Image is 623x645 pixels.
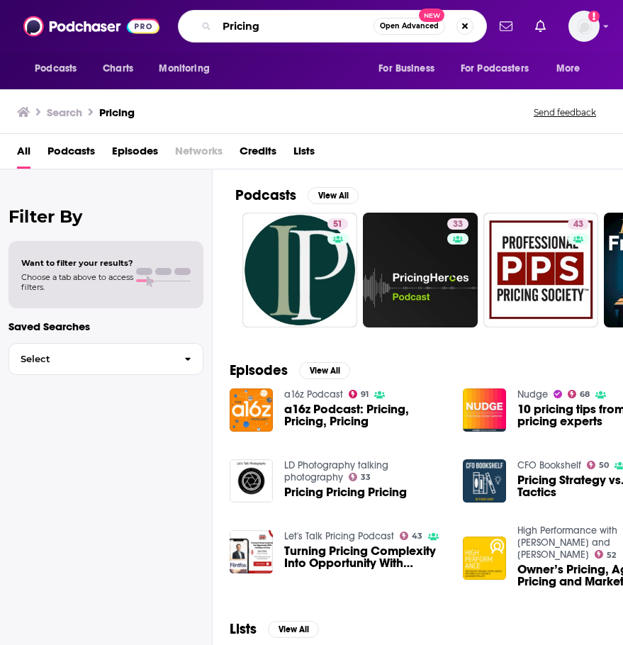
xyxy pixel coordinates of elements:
a: EpisodesView All [230,361,350,379]
span: Select [9,354,173,364]
button: Select [9,343,203,375]
button: Open AdvancedNew [374,18,445,35]
a: Charts [94,55,142,82]
h3: Pricing [99,106,135,119]
h2: Filter By [9,206,203,227]
a: 43 [568,218,589,230]
a: Credits [240,140,276,169]
svg: Add a profile image [588,11,600,22]
h3: Search [47,106,82,119]
span: 91 [361,391,369,398]
img: Pricing Pricing Pricing [230,459,273,503]
a: ListsView All [230,620,319,638]
a: 33 [349,473,371,481]
h2: Lists [230,620,257,638]
a: Show notifications dropdown [529,14,551,38]
span: Logged in as ABolliger [568,11,600,42]
button: open menu [451,55,549,82]
a: Show notifications dropdown [494,14,518,38]
span: Open Advanced [380,23,439,30]
a: Lists [293,140,315,169]
span: Choose a tab above to access filters. [21,272,133,292]
a: 43 [400,532,423,540]
span: 68 [580,391,590,398]
a: a16z Podcast: Pricing, Pricing, Pricing [284,403,446,427]
span: 51 [333,218,342,232]
button: open menu [25,55,95,82]
span: 33 [361,474,371,481]
img: Pricing Strategy vs. Pricing Tactics [463,459,506,503]
span: 33 [453,218,463,232]
a: 68 [568,390,590,398]
a: a16z Podcast [284,388,343,400]
button: open menu [369,55,452,82]
span: Monitoring [159,59,209,79]
input: Search podcasts, credits, & more... [217,15,374,38]
a: Let's Talk Pricing Podcast [284,530,394,542]
img: 10 pricing tips from 10 pricing experts [463,388,506,432]
span: 43 [412,533,422,539]
span: Charts [103,59,133,79]
a: CFO Bookshelf [517,459,581,471]
span: New [419,9,444,22]
span: For Business [378,59,434,79]
a: 50 [587,461,610,469]
a: Episodes [112,140,158,169]
img: User Profile [568,11,600,42]
span: 43 [573,218,583,232]
a: Turning Pricing Complexity Into Opportunity With Intelligent Pricing [284,545,446,569]
a: 52 [595,550,617,559]
h2: Episodes [230,361,288,379]
a: High Performance with Josh Phegan and Alexander Phillips [517,525,617,561]
span: Want to filter your results? [21,258,133,268]
span: 50 [599,462,609,469]
span: More [556,59,580,79]
a: LD Photography talking photography [284,459,388,483]
span: For Podcasters [461,59,529,79]
img: a16z Podcast: Pricing, Pricing, Pricing [230,388,273,432]
a: 51 [242,213,357,327]
span: 52 [607,552,616,559]
button: open menu [546,55,598,82]
a: 33 [447,218,468,230]
a: Podcasts [47,140,95,169]
a: Pricing Pricing Pricing [284,486,407,498]
img: Turning Pricing Complexity Into Opportunity With Intelligent Pricing [230,530,273,573]
button: Show profile menu [568,11,600,42]
button: Send feedback [529,106,600,118]
a: 43 [483,213,598,327]
button: open menu [149,55,228,82]
button: View All [299,362,350,379]
span: Podcasts [35,59,77,79]
div: Search podcasts, credits, & more... [178,10,487,43]
span: Networks [175,140,223,169]
p: Saved Searches [9,320,203,333]
a: 91 [349,390,369,398]
a: All [17,140,30,169]
img: Podchaser - Follow, Share and Rate Podcasts [23,13,159,40]
h2: Podcasts [235,186,296,204]
a: Nudge [517,388,548,400]
a: 33 [363,213,478,327]
button: View All [308,187,359,204]
a: PodcastsView All [235,186,359,204]
button: View All [268,621,319,638]
img: Owner’s Pricing, Agent’s Pricing and Market pricing [463,537,506,580]
a: 51 [327,218,348,230]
